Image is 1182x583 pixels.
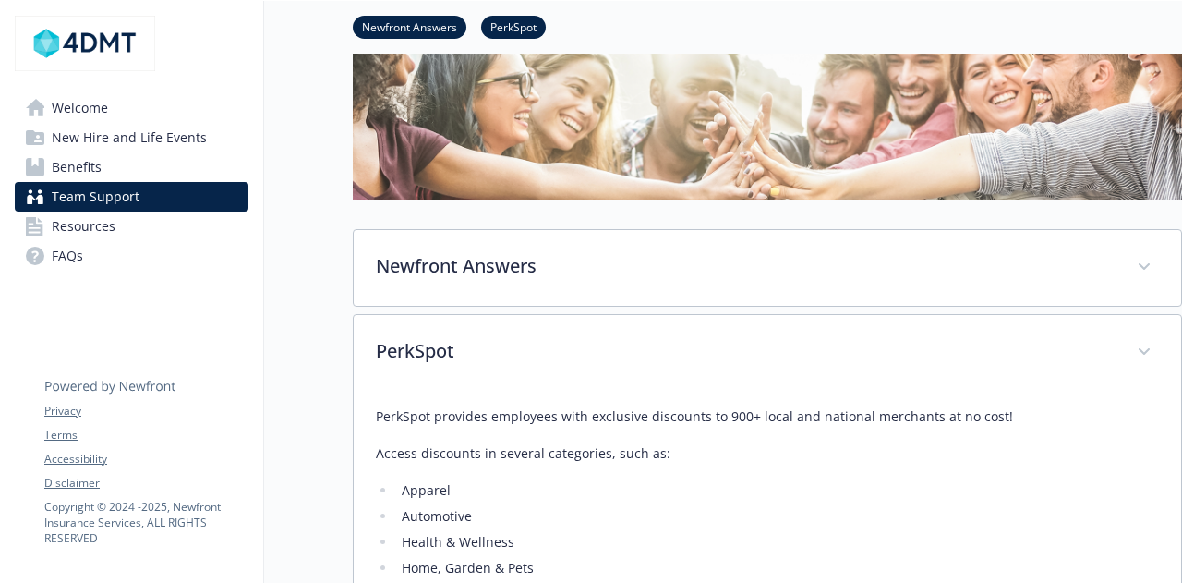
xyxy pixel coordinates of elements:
[376,337,1115,365] p: PerkSpot
[376,443,1159,465] p: Access discounts in several categories, such as:
[15,93,248,123] a: Welcome
[15,241,248,271] a: FAQs
[15,182,248,212] a: Team Support
[15,212,248,241] a: Resources
[376,406,1159,428] p: PerkSpot provides employees with exclusive discounts to 900+ local and national merchants at no c...
[52,241,83,271] span: FAQs
[52,212,115,241] span: Resources
[52,182,139,212] span: Team Support
[396,505,1159,528] li: Automotive
[354,230,1181,306] div: Newfront Answers
[353,27,1182,200] img: team support page banner
[44,451,247,468] a: Accessibility
[354,315,1181,391] div: PerkSpot
[15,152,248,182] a: Benefits
[52,93,108,123] span: Welcome
[396,480,1159,502] li: Apparel
[44,427,247,443] a: Terms
[353,18,466,35] a: Newfront Answers
[52,152,102,182] span: Benefits
[396,557,1159,579] li: Home, Garden & Pets
[376,252,1115,280] p: Newfront Answers
[44,403,247,419] a: Privacy
[396,531,1159,553] li: Health & Wellness
[52,123,207,152] span: New Hire and Life Events
[15,123,248,152] a: New Hire and Life Events
[44,475,247,492] a: Disclaimer
[481,18,546,35] a: PerkSpot
[44,499,247,546] p: Copyright © 2024 - 2025 , Newfront Insurance Services, ALL RIGHTS RESERVED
